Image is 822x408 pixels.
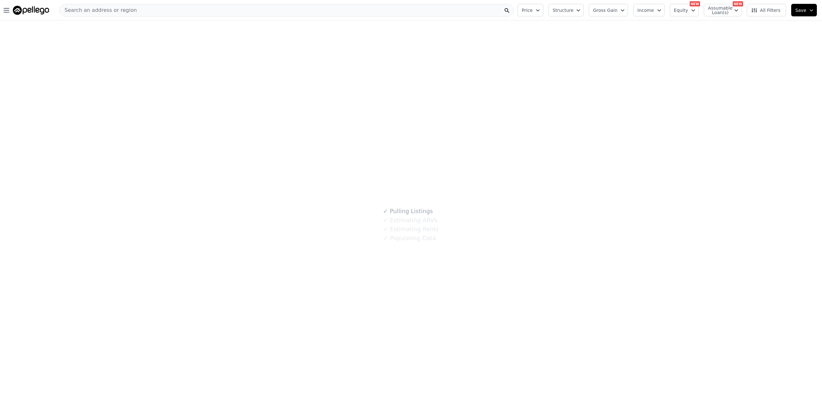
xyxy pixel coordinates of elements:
button: Save [791,4,817,16]
button: Structure [548,4,584,16]
span: Save [795,7,806,13]
span: Income [637,7,654,13]
button: Gross Gain [589,4,628,16]
span: Assumable Loan(s) [708,6,729,15]
span: ✓ [383,217,388,223]
span: ✓ [383,235,388,241]
span: Equity [674,7,688,13]
span: All Filters [751,7,781,13]
button: Assumable Loan(s) [704,4,742,16]
div: Estimating Rents [383,225,439,234]
button: Equity [670,4,699,16]
div: NEW [733,1,743,6]
img: Pellego [13,6,49,15]
div: Populating Data [383,234,436,243]
div: NEW [690,1,700,6]
span: Structure [553,7,573,13]
span: ✓ [383,208,388,214]
span: ✓ [383,226,388,232]
span: Price [522,7,533,13]
span: Gross Gain [593,7,617,13]
button: Income [633,4,665,16]
div: Estimating ARVs [383,216,437,225]
div: Pulling Listings [383,207,433,216]
button: Price [518,4,543,16]
span: Search an address or region [59,6,137,14]
button: All Filters [747,4,786,16]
